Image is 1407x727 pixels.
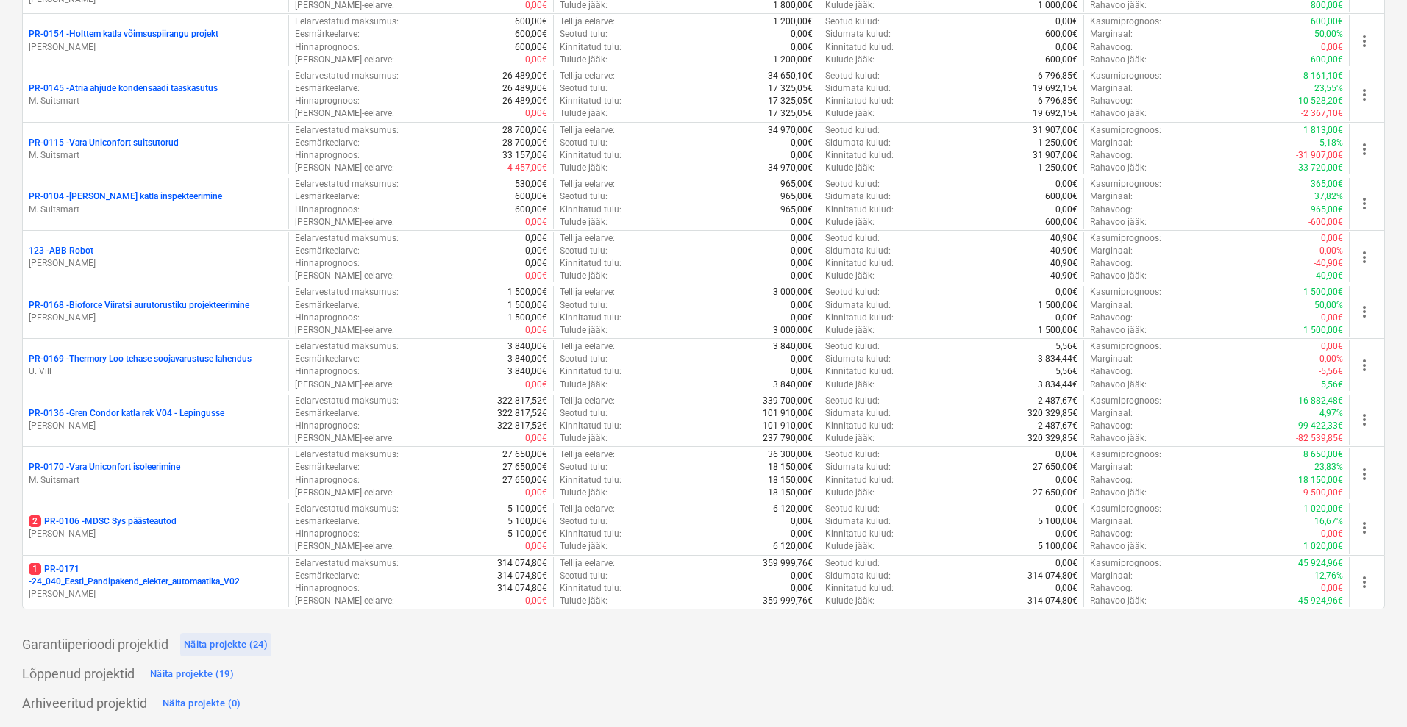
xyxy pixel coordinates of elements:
[773,324,813,337] p: 3 000,00€
[1045,216,1077,229] p: 600,00€
[29,515,177,528] p: PR-0106 - MDSC Sys päästeautod
[1356,303,1373,320] span: more_vert
[515,190,547,203] p: 600,00€
[825,204,894,216] p: Kinnitatud kulud :
[1038,95,1077,107] p: 6 796,85€
[1055,204,1077,216] p: 0,00€
[295,15,399,28] p: Eelarvestatud maksumus :
[825,407,891,420] p: Sidumata kulud :
[295,365,360,378] p: Hinnaprognoos :
[1090,95,1133,107] p: Rahavoog :
[560,420,621,432] p: Kinnitatud tulu :
[525,257,547,270] p: 0,00€
[825,257,894,270] p: Kinnitatud kulud :
[29,312,282,324] p: [PERSON_NAME]
[295,232,399,245] p: Eelarvestatud maksumus :
[525,245,547,257] p: 0,00€
[560,15,615,28] p: Tellija eelarve :
[825,299,891,312] p: Sidumata kulud :
[295,204,360,216] p: Hinnaprognoos :
[825,216,875,229] p: Kulude jääk :
[1033,124,1077,137] p: 31 907,00€
[1090,324,1147,337] p: Rahavoo jääk :
[1090,379,1147,391] p: Rahavoo jääk :
[29,563,282,601] div: 1PR-0171 -24_040_Eesti_Pandipakend_elekter_automaatika_V02[PERSON_NAME]
[791,137,813,149] p: 0,00€
[29,95,282,107] p: M. Suitsmart
[1038,353,1077,365] p: 3 834,44€
[525,232,547,245] p: 0,00€
[1050,257,1077,270] p: 40,90€
[560,190,608,203] p: Seotud tulu :
[1045,28,1077,40] p: 600,00€
[825,286,880,298] p: Seotud kulud :
[525,216,547,229] p: 0,00€
[29,137,179,149] p: PR-0115 - Vara Uniconfort suitsutorud
[1314,28,1343,40] p: 50,00%
[560,137,608,149] p: Seotud tulu :
[1319,365,1343,378] p: -5,56€
[791,28,813,40] p: 0,00€
[525,107,547,120] p: 0,00€
[1090,245,1133,257] p: Marginaal :
[295,299,360,312] p: Eesmärkeelarve :
[295,28,360,40] p: Eesmärkeelarve :
[1090,232,1161,245] p: Kasumiprognoos :
[791,257,813,270] p: 0,00€
[1038,420,1077,432] p: 2 487,67€
[560,245,608,257] p: Seotud tulu :
[29,353,282,378] div: PR-0169 -Thermory Loo tehase soojavarustuse lahendusU. Vill
[29,515,282,540] div: 2PR-0106 -MDSC Sys päästeautod[PERSON_NAME]
[768,162,813,174] p: 34 970,00€
[295,41,360,54] p: Hinnaprognoos :
[1090,407,1133,420] p: Marginaal :
[1356,140,1373,158] span: more_vert
[768,95,813,107] p: 17 325,05€
[1311,54,1343,66] p: 600,00€
[1090,28,1133,40] p: Marginaal :
[502,82,547,95] p: 26 489,00€
[560,324,608,337] p: Tulude jääk :
[773,379,813,391] p: 3 840,00€
[560,257,621,270] p: Kinnitatud tulu :
[502,124,547,137] p: 28 700,00€
[295,95,360,107] p: Hinnaprognoos :
[1048,270,1077,282] p: -40,90€
[1090,395,1161,407] p: Kasumiprognoos :
[1090,149,1133,162] p: Rahavoog :
[507,286,547,298] p: 1 500,00€
[295,324,394,337] p: [PERSON_NAME]-eelarve :
[1038,70,1077,82] p: 6 796,85€
[29,190,282,215] div: PR-0104 -[PERSON_NAME] katla inspekteerimineM. Suitsmart
[825,162,875,174] p: Kulude jääk :
[29,137,282,162] div: PR-0115 -Vara Uniconfort suitsutorudM. Suitsmart
[1090,137,1133,149] p: Marginaal :
[560,286,615,298] p: Tellija eelarve :
[507,365,547,378] p: 3 840,00€
[507,299,547,312] p: 1 500,00€
[773,15,813,28] p: 1 200,00€
[29,420,282,432] p: [PERSON_NAME]
[29,82,218,95] p: PR-0145 - Atria ahjude kondensaadi taaskasutus
[763,420,813,432] p: 101 910,00€
[1033,149,1077,162] p: 31 907,00€
[791,216,813,229] p: 0,00€
[1038,137,1077,149] p: 1 250,00€
[825,82,891,95] p: Sidumata kulud :
[1308,216,1343,229] p: -600,00€
[1038,395,1077,407] p: 2 487,67€
[560,41,621,54] p: Kinnitatud tulu :
[295,124,399,137] p: Eelarvestatud maksumus :
[825,54,875,66] p: Kulude jääk :
[1090,257,1133,270] p: Rahavoog :
[29,461,282,486] div: PR-0170 -Vara Uniconfort isoleerimineM. Suitsmart
[29,149,282,162] p: M. Suitsmart
[295,245,360,257] p: Eesmärkeelarve :
[525,324,547,337] p: 0,00€
[180,633,271,656] button: Näita projekte (24)
[825,420,894,432] p: Kinnitatud kulud :
[825,15,880,28] p: Seotud kulud :
[1314,299,1343,312] p: 50,00%
[146,662,238,686] button: Näita projekte (19)
[791,270,813,282] p: 0,00€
